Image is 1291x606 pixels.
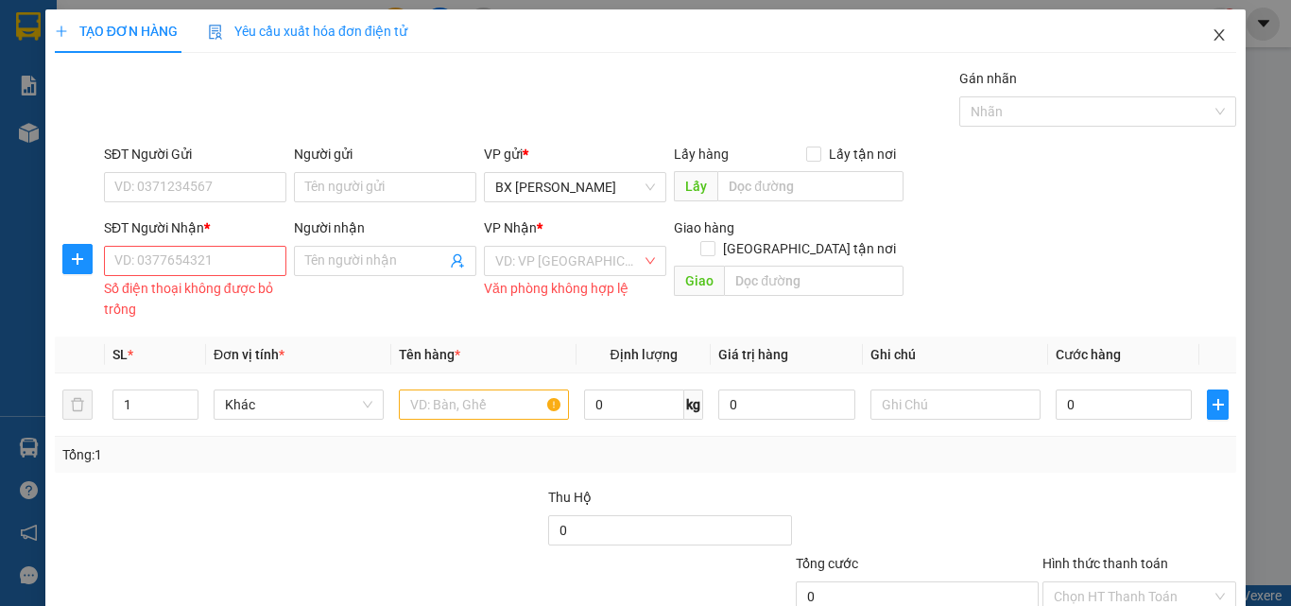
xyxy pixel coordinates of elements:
[104,217,286,238] div: SĐT Người Nhận
[208,25,223,40] img: icon
[715,238,904,259] span: [GEOGRAPHIC_DATA] tận nơi
[55,25,68,38] span: plus
[214,347,284,362] span: Đơn vị tính
[1212,27,1227,43] span: close
[104,278,286,320] div: Số điện thoại không được bỏ trống
[718,390,854,420] input: 0
[548,490,592,505] span: Thu Hộ
[821,144,904,164] span: Lấy tận nơi
[104,144,286,164] div: SĐT Người Gửi
[1207,390,1229,420] button: plus
[62,444,500,465] div: Tổng: 1
[63,251,92,267] span: plus
[674,147,729,162] span: Lấy hàng
[674,266,724,296] span: Giao
[294,217,476,238] div: Người nhận
[718,347,788,362] span: Giá trị hàng
[610,347,677,362] span: Định lượng
[674,171,717,201] span: Lấy
[1208,397,1228,412] span: plus
[208,24,407,39] span: Yêu cầu xuất hóa đơn điện tử
[484,278,666,300] div: Văn phòng không hợp lệ
[796,556,858,571] span: Tổng cước
[450,253,465,268] span: user-add
[399,390,569,420] input: VD: Bàn, Ghế
[484,144,666,164] div: VP gửi
[863,337,1048,373] th: Ghi chú
[62,244,93,274] button: plus
[484,220,537,235] span: VP Nhận
[674,220,734,235] span: Giao hàng
[959,71,1017,86] label: Gán nhãn
[495,173,655,201] span: BX Phạm Văn Đồng
[55,24,178,39] span: TẠO ĐƠN HÀNG
[870,390,1041,420] input: Ghi Chú
[1042,556,1168,571] label: Hình thức thanh toán
[717,171,904,201] input: Dọc đường
[62,390,93,420] button: delete
[399,347,460,362] span: Tên hàng
[294,144,476,164] div: Người gửi
[1193,9,1246,62] button: Close
[684,390,703,420] span: kg
[1056,347,1121,362] span: Cước hàng
[225,390,372,419] span: Khác
[724,266,904,296] input: Dọc đường
[112,347,128,362] span: SL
